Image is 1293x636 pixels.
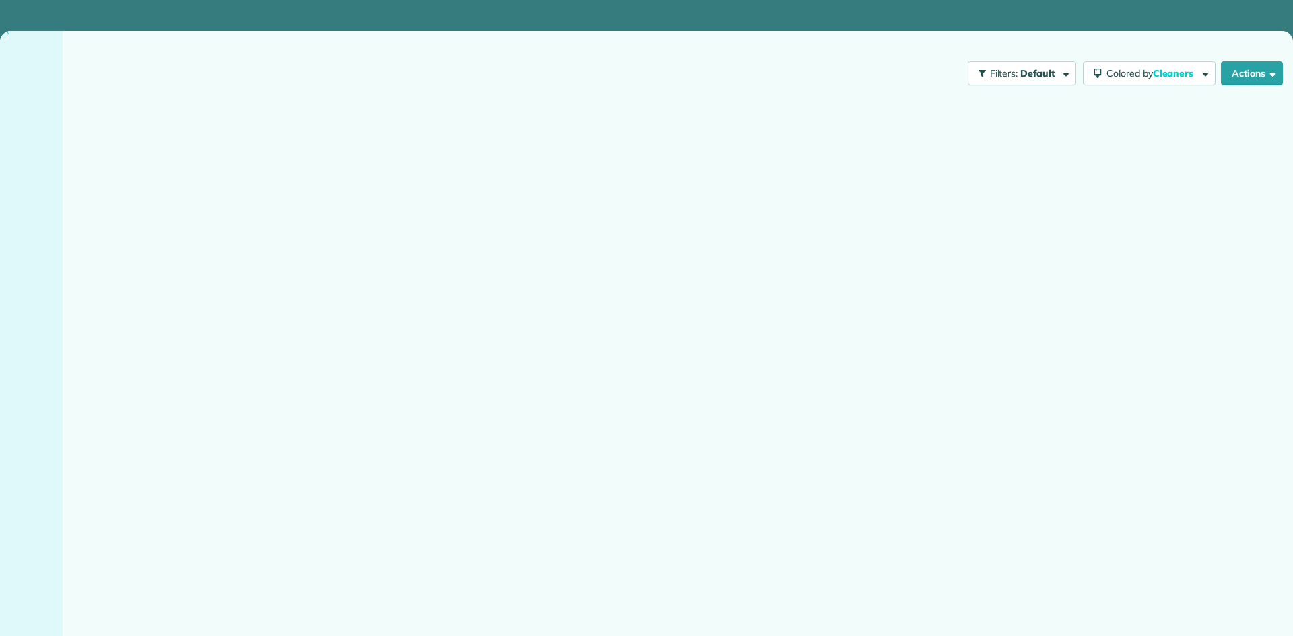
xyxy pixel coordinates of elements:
span: Colored by [1106,67,1198,79]
span: Cleaners [1153,67,1196,79]
button: Actions [1221,61,1283,85]
span: Default [1020,67,1056,79]
button: Colored byCleaners [1083,61,1216,85]
a: Filters: Default [961,61,1076,85]
span: Filters: [990,67,1018,79]
button: Filters: Default [968,61,1076,85]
